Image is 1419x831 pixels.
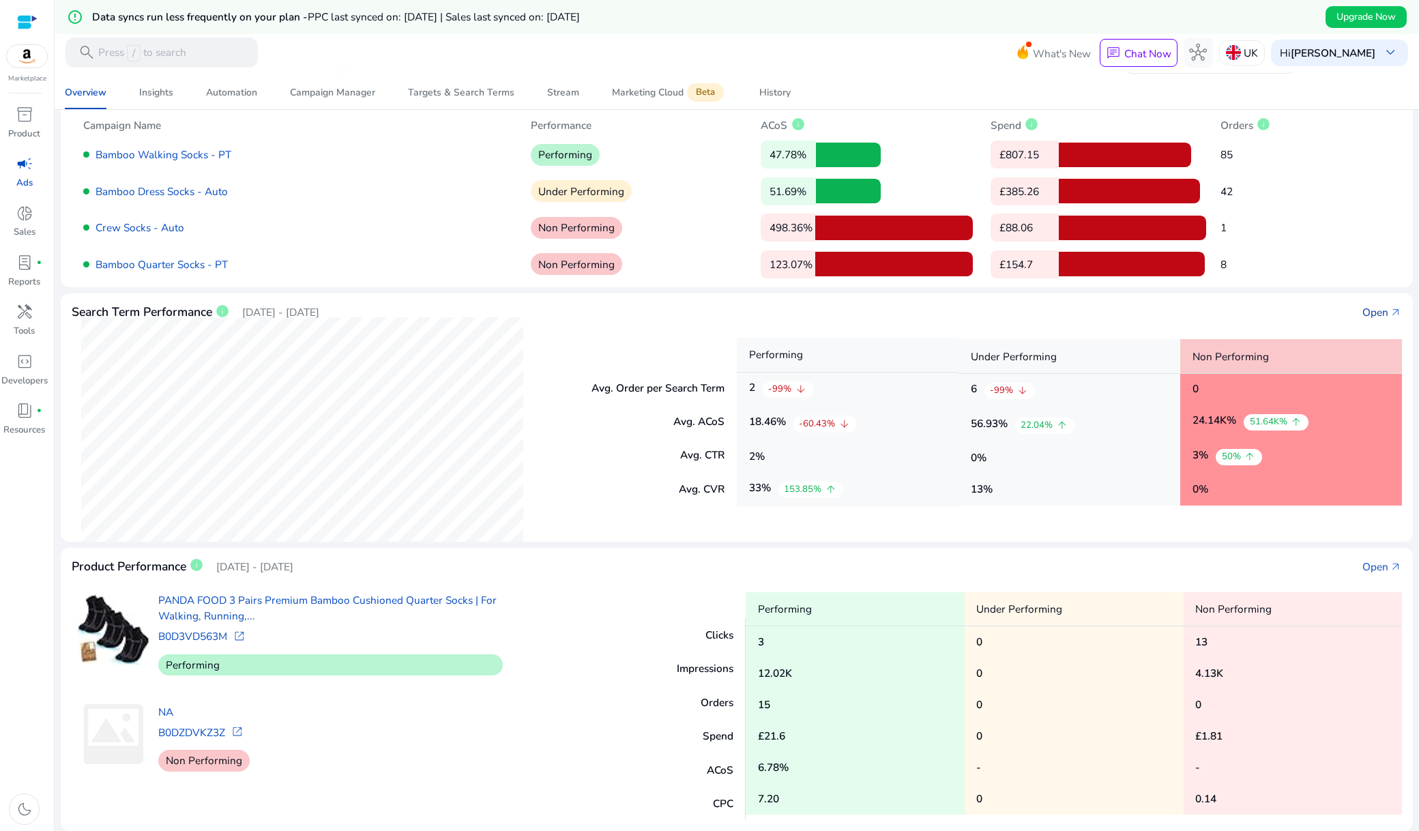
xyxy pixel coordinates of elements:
[1195,636,1208,648] h5: 13
[158,654,503,676] p: Performing
[761,250,815,278] p: 123.07%
[1326,6,1407,28] button: Upgrade Now
[779,760,789,774] span: %
[749,482,771,498] h5: 33
[976,636,982,648] h5: 0
[612,87,727,99] div: Marketing Cloud
[761,480,771,495] span: %
[1100,39,1177,67] button: chatChat Now
[158,704,173,720] a: NA
[1256,117,1271,132] span: info
[795,383,807,396] span: arrow_downward
[749,450,765,464] h5: 2
[1056,420,1068,432] span: arrow_upward
[308,10,580,24] span: PPC last synced on: [DATE] | Sales last synced on: [DATE]
[78,698,150,770] img: no_image.svg
[971,383,977,399] h5: 6
[679,481,725,497] p: Avg. CVR
[1244,451,1256,463] span: arrow_upward
[1362,559,1388,574] div: Open
[737,338,959,372] p: Performing
[677,660,733,676] p: Impressions
[1362,559,1402,574] a: Openarrow_outward
[531,117,591,133] p: Performance
[18,179,196,270] div: 3:23 PM
[990,384,1013,398] p: -99%
[8,128,40,141] p: Product
[1024,117,1039,132] span: info
[189,557,204,572] span: info
[1220,220,1330,235] p: 1
[217,379,227,392] span: More actions
[976,730,982,742] h5: 0
[72,305,212,319] h4: Search Term Performance
[749,381,755,398] h5: 2
[531,144,600,166] p: Performing
[16,155,33,173] span: campaign
[547,88,579,98] div: Stream
[749,415,786,432] h5: 18.46
[705,627,733,643] p: Clicks
[755,449,765,463] span: %
[971,483,993,497] h5: 13
[791,117,806,132] span: info
[703,728,733,744] p: Spend
[1106,46,1121,61] span: chat
[1220,257,1330,272] p: 8
[233,630,246,643] span: open_in_new
[18,273,229,374] div: 3:24 PM
[713,796,733,811] p: CPC
[680,447,725,463] p: Avg. CTR
[127,45,140,61] span: /
[971,452,986,465] h5: 0
[991,250,1059,278] p: £154.7
[1290,416,1302,428] span: arrow_upward
[761,177,815,205] p: 51.69%
[784,483,821,497] p: 153.85%
[591,380,725,396] p: Avg. Order per Search Term
[7,397,260,446] textarea: Type your message and hit 'Enter'
[758,793,779,805] h5: 7.20
[758,761,789,774] h5: 6.78
[83,117,161,133] p: Campaign Name
[1195,667,1223,680] h5: 4.13K
[1180,339,1402,373] p: Non Performing
[768,383,791,396] p: -99%
[799,418,835,431] p: -60.43%
[27,278,220,368] span: The full plan includes all automation and dayparting features, as well as keyword harvester workf...
[1195,793,1216,805] h5: 0.14
[16,353,33,370] span: code_blocks
[1220,184,1330,199] p: 42
[1195,730,1223,742] h5: £1.81
[1193,414,1236,431] h5: 24.14K
[1220,147,1330,162] p: 85
[1222,450,1241,464] p: 50%
[1021,419,1053,433] p: 22.04%
[158,725,225,740] a: B0DZDVKZ3Z
[761,141,815,169] p: 47.78%
[1250,415,1287,429] p: 51.64K%
[72,559,186,574] h4: Product Performance
[158,592,503,624] a: PANDA FOOD 3 Pairs Premium Bamboo Cushioned Quarter Socks | For Walking, Running,...
[746,592,965,626] p: Performing
[96,257,228,272] a: Bamboo Quarter Socks - PT
[1199,482,1208,496] span: %
[838,418,851,431] span: arrow_downward
[1195,699,1201,711] h5: 0
[776,414,786,428] span: %
[1193,449,1208,465] h5: 3
[761,214,815,242] p: 498.36%
[1,375,48,388] p: Developers
[1220,117,1253,133] p: Orders
[98,45,186,61] p: Press to search
[231,726,244,738] span: open_in_new
[983,482,993,496] span: %
[158,750,250,772] p: Non Performing
[8,276,40,289] p: Reports
[1280,48,1375,58] p: Hi
[971,418,1008,434] h5: 56.93
[531,253,622,275] p: Non Performing
[36,260,42,266] span: fiber_manual_record
[242,304,319,320] p: [DATE] - [DATE]
[673,413,725,429] p: Avg. ACoS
